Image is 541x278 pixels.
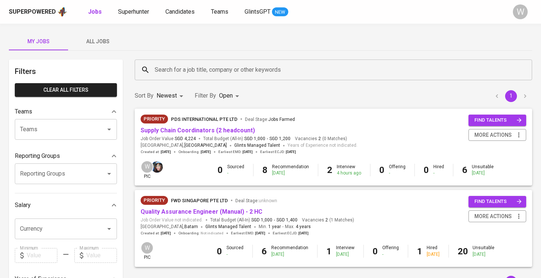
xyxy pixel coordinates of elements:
[210,217,298,223] span: Total Budget (All-In)
[433,170,444,176] div: -
[231,231,265,236] span: Earliest EMD :
[268,224,281,229] span: 1 year
[118,8,149,15] span: Superhunter
[218,149,253,155] span: Earliest EMD :
[227,164,244,176] div: Sourced
[165,8,195,15] span: Candidates
[201,149,211,155] span: [DATE]
[282,223,283,231] span: -
[473,251,494,258] div: [DATE]
[15,65,117,77] h6: Filters
[141,136,196,142] span: Job Order Value
[141,208,262,215] a: Quality Assurance Engineer (Manual) - 2 HC
[57,6,67,17] img: app logo
[382,245,399,257] div: Offering
[259,198,277,203] span: unknown
[513,4,528,19] div: W
[468,196,526,207] button: find talents
[171,198,228,203] span: FWD Singapore Pte Ltd
[141,241,154,254] div: W
[15,152,60,160] p: Reporting Groups
[373,246,378,257] b: 0
[505,90,517,102] button: page 1
[205,224,251,229] span: Glints Managed Talent
[21,85,111,95] span: Clear All filters
[474,212,512,221] span: more actions
[165,7,196,17] a: Candidates
[298,231,309,236] span: [DATE]
[272,9,288,16] span: NEW
[141,217,203,223] span: Job Order Value not indicated.
[88,7,103,17] a: Jobs
[285,224,311,229] span: Max.
[88,8,102,15] b: Jobs
[157,91,177,100] p: Newest
[73,37,123,46] span: All Jobs
[417,246,422,257] b: 1
[217,246,222,257] b: 0
[474,116,522,125] span: find talents
[141,196,168,205] div: New Job received from Demand Team
[141,115,168,123] span: Priority
[424,165,429,175] b: 0
[141,231,171,236] span: Created at :
[296,224,311,229] span: 4 years
[302,217,354,223] span: Vacancies ( 1 Matches )
[245,7,288,17] a: GlintsGPT NEW
[379,165,384,175] b: 0
[9,8,56,16] div: Superpowered
[317,136,321,142] span: 2
[389,164,406,176] div: Offering
[474,197,522,206] span: find talents
[324,217,328,223] span: 2
[251,217,272,223] span: SGD 1,000
[141,160,154,173] div: W
[490,90,532,102] nav: pagination navigation
[141,223,198,231] span: [GEOGRAPHIC_DATA] ,
[244,136,265,142] span: SGD 1,000
[262,246,267,257] b: 6
[427,251,440,258] div: [DATE]
[276,217,298,223] span: SGD 1,400
[226,245,243,257] div: Sourced
[201,231,224,236] span: Not indicated
[234,143,280,148] span: Glints Managed Talent
[473,245,494,257] div: Unsuitable
[427,245,440,257] div: Hired
[227,170,244,176] div: -
[178,149,211,155] span: Onboarding :
[267,136,268,142] span: -
[15,107,32,116] p: Teams
[382,251,399,258] div: -
[327,165,332,175] b: 2
[141,142,227,149] span: [GEOGRAPHIC_DATA] ,
[271,251,308,258] div: [DATE]
[13,37,64,46] span: My Jobs
[288,142,357,149] span: Years of Experience not indicated.
[245,117,295,122] span: Deal Stage :
[161,231,171,236] span: [DATE]
[336,251,354,258] div: [DATE]
[272,164,309,176] div: Recommendation
[178,231,224,236] span: Onboarding :
[9,6,67,17] a: Superpoweredapp logo
[474,130,512,140] span: more actions
[104,169,114,179] button: Open
[462,165,467,175] b: 6
[274,217,275,223] span: -
[141,241,154,261] div: pic
[468,210,526,223] button: more actions
[389,170,406,176] div: -
[262,165,268,175] b: 8
[27,248,57,263] input: Value
[203,136,290,142] span: Total Budget (All-In)
[171,116,238,122] span: PDS International Pte Ltd
[295,136,347,142] span: Vacancies ( 0 Matches )
[458,246,468,257] b: 20
[337,170,361,176] div: 4 hours ago
[271,245,308,257] div: Recommendation
[255,231,265,236] span: [DATE]
[141,197,168,204] span: Priority
[218,165,223,175] b: 0
[15,149,117,163] div: Reporting Groups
